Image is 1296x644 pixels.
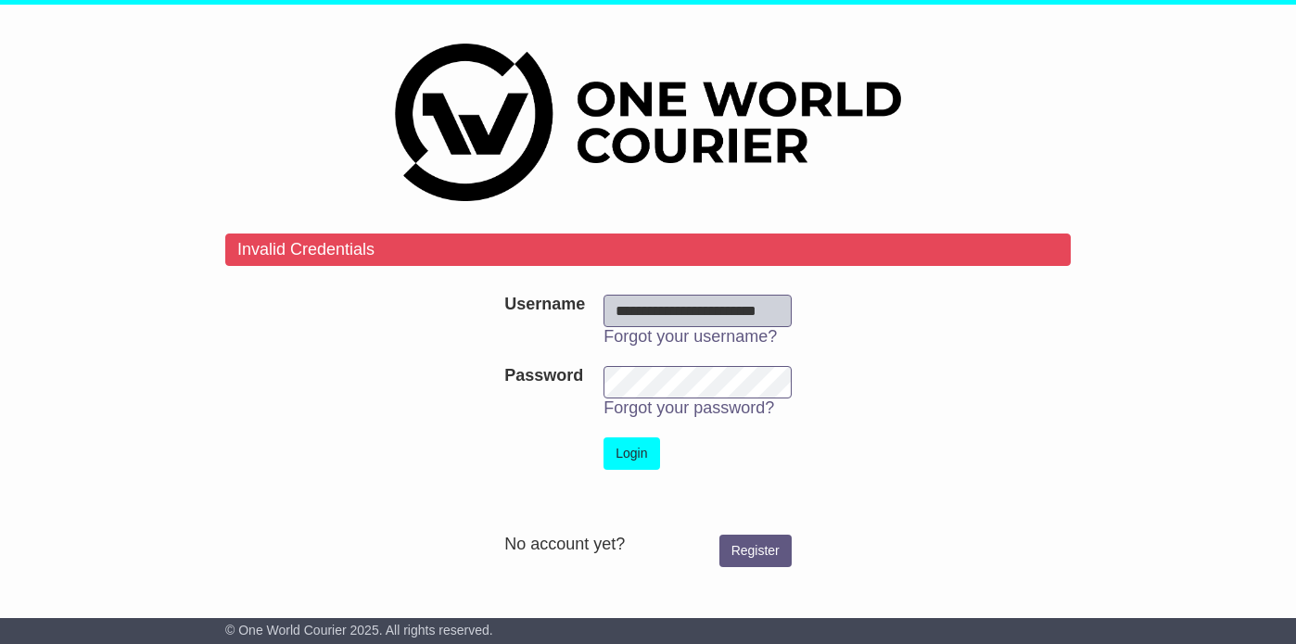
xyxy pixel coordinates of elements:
[225,623,493,638] span: © One World Courier 2025. All rights reserved.
[719,535,792,567] a: Register
[504,295,585,315] label: Username
[604,437,659,470] button: Login
[395,44,901,201] img: One World
[604,398,774,417] a: Forgot your password?
[604,327,777,346] a: Forgot your username?
[225,234,1071,267] div: Invalid Credentials
[504,535,792,555] div: No account yet?
[504,366,583,386] label: Password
